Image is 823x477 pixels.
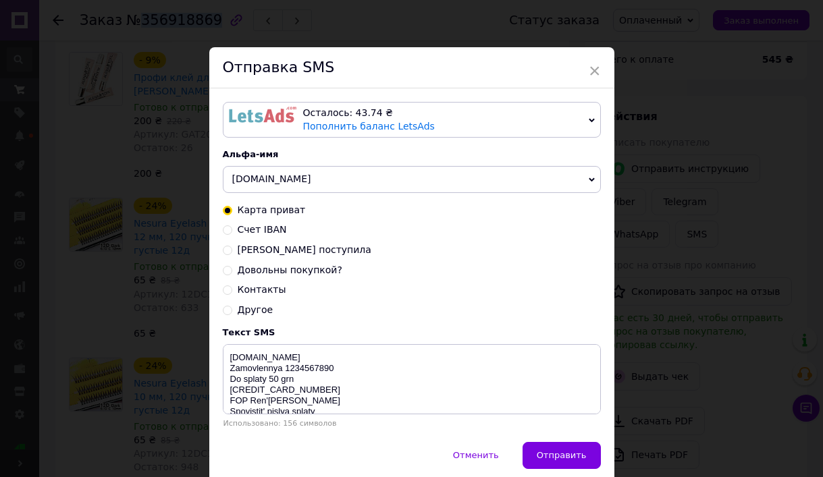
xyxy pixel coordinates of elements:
[209,47,614,88] div: Отправка SMS
[589,59,601,82] span: ×
[223,344,601,414] textarea: [DOMAIN_NAME] Zamovlennya 1234567890 Do splaty 50 grn [CREDIT_CARD_NUMBER] FOP Ren'[PERSON_NAME] ...
[523,442,601,469] button: Отправить
[303,107,583,120] div: Осталось: 43.74 ₴
[238,284,286,295] span: Контакты
[537,450,587,460] span: Отправить
[238,264,342,275] span: Довольны покупкой?
[238,304,273,315] span: Другое
[303,121,435,132] a: Пополнить баланс LetsAds
[439,442,513,469] button: Отменить
[223,327,601,337] div: Текст SMS
[223,419,601,428] div: Использовано: 156 символов
[238,204,306,215] span: Карта приват
[453,450,499,460] span: Отменить
[238,224,287,235] span: Счет IBAN
[238,244,371,255] span: [PERSON_NAME] поступила
[232,173,311,184] span: [DOMAIN_NAME]
[223,149,279,159] span: Альфа-имя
